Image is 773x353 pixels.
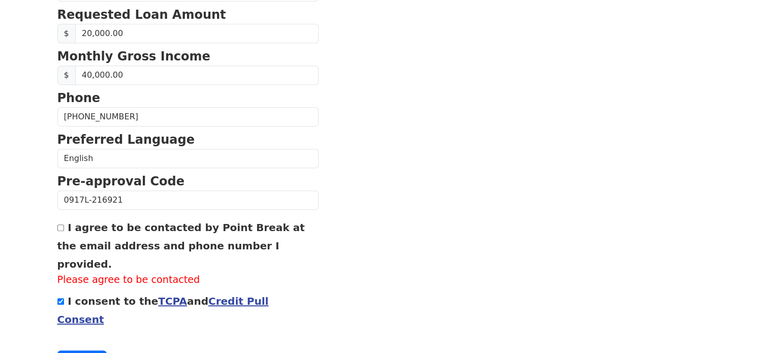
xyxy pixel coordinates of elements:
[57,273,319,287] label: Please agree to be contacted
[57,174,185,188] strong: Pre-approval Code
[57,190,319,210] input: Pre-approval Code
[57,8,226,22] strong: Requested Loan Amount
[57,295,269,326] a: Credit Pull Consent
[57,295,269,326] label: I consent to the and
[57,133,195,147] strong: Preferred Language
[158,295,187,307] a: TCPA
[57,47,319,66] p: Monthly Gross Income
[75,24,319,43] input: Requested Loan Amount
[57,66,76,85] span: $
[57,24,76,43] span: $
[57,221,305,270] label: I agree to be contacted by Point Break at the email address and phone number I provided.
[57,107,319,126] input: Phone
[57,91,101,105] strong: Phone
[75,66,319,85] input: Monthly Gross Income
